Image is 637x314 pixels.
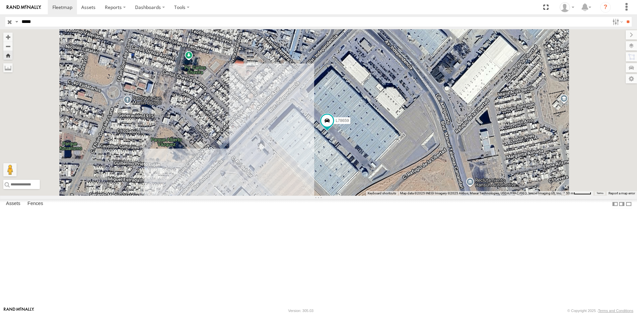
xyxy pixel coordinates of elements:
label: Hide Summary Table [625,199,632,209]
div: Roberto Garcia [557,2,577,12]
button: Zoom out [3,42,13,51]
div: Version: 305.03 [288,309,314,313]
span: Map data ©2025 INEGI Imagery ©2025 Airbus, Maxar Technologies, USDA/FPAC/GEO, Vexcel Imaging US, ... [400,191,562,195]
label: Search Query [14,17,19,27]
label: Assets [3,199,24,209]
span: L78659 [336,118,349,123]
label: Search Filter Options [610,17,624,27]
img: rand-logo.svg [7,5,41,10]
button: Drag Pegman onto the map to open Street View [3,163,17,176]
button: Zoom Home [3,51,13,60]
a: Visit our Website [4,307,34,314]
button: Zoom in [3,33,13,42]
label: Dock Summary Table to the Right [618,199,625,209]
label: Dock Summary Table to the Left [612,199,618,209]
label: Map Settings [626,74,637,83]
a: Terms and Conditions [598,309,633,313]
a: Report a map error [608,191,635,195]
i: ? [600,2,611,13]
div: © Copyright 2025 - [567,309,633,313]
span: 50 m [566,191,574,195]
button: Keyboard shortcuts [368,191,396,196]
label: Measure [3,63,13,72]
label: Fences [24,199,46,209]
a: Terms [597,192,603,195]
button: Map Scale: 50 m per 49 pixels [564,191,593,196]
